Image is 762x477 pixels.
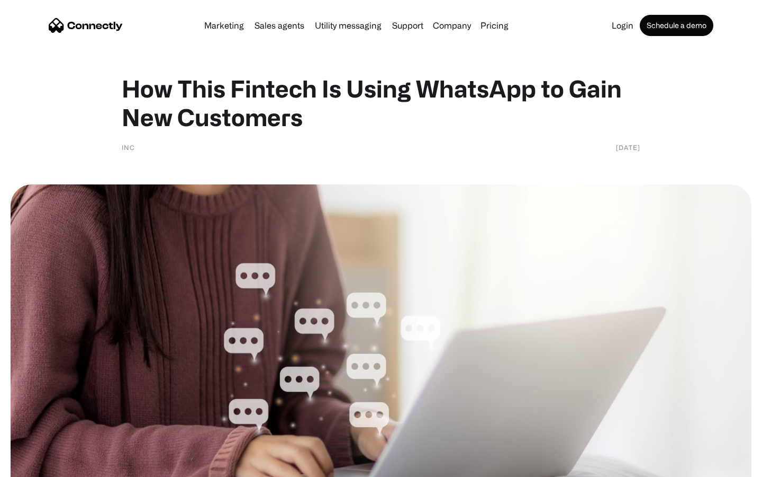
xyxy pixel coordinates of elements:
[607,21,638,30] a: Login
[122,142,135,153] div: INC
[616,142,640,153] div: [DATE]
[640,15,713,36] a: Schedule a demo
[476,21,513,30] a: Pricing
[430,18,474,33] div: Company
[21,458,63,473] ul: Language list
[433,18,471,33] div: Company
[200,21,248,30] a: Marketing
[388,21,428,30] a: Support
[311,21,386,30] a: Utility messaging
[11,458,63,473] aside: Language selected: English
[122,74,640,131] h1: How This Fintech Is Using WhatsApp to Gain New Customers
[49,17,123,33] a: home
[250,21,309,30] a: Sales agents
